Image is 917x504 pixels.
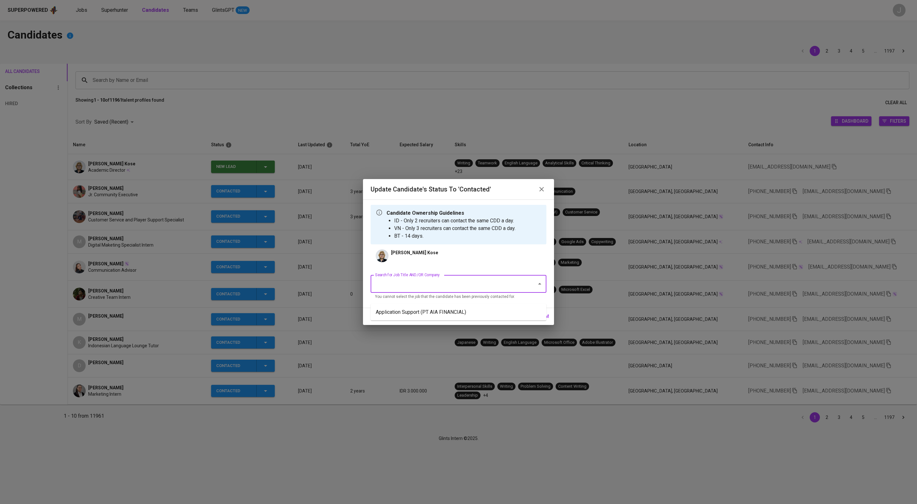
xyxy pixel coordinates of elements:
[391,249,438,256] p: [PERSON_NAME] Kose
[371,184,491,194] h6: Update Candidate's Status to 'Contacted'
[394,225,515,232] li: VN - Only 3 recruiters can contact the same CDD a day.
[387,209,515,217] p: Candidate Ownership Guidelines
[535,279,544,288] button: Close
[376,249,388,262] img: 33bcd365e5566c2ff75cf9e4f4582a6b.jpg
[394,232,515,240] li: BT - 14 days.
[375,294,542,300] p: You cannot select the job that the candidate has been previously contacted for.
[394,217,515,225] li: ID - Only 2 recruiters can contact the same CDD a day.
[371,306,546,318] li: Application Support (PT AIA FINANCIAL)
